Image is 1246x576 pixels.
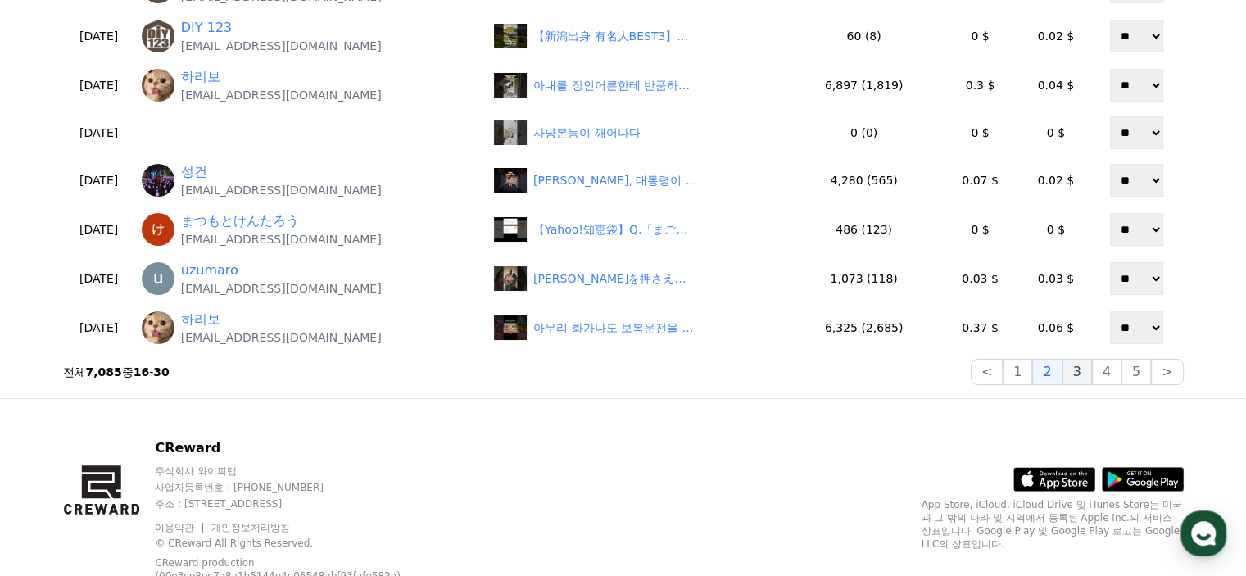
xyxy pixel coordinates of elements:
[939,110,1021,156] td: 0 $
[211,440,315,481] a: Settings
[142,20,174,52] img: https://lh3.googleusercontent.com/a/ACg8ocKDO9wtuJewkbq6kLm8ayjFIrkJvWvRVGvnVLMUZoDF-JEPIHSW=s96-c
[533,320,697,337] div: 아무리 화가나도 보복운전을 하면 안 되는 이유
[86,365,122,379] strong: 7,085
[136,465,184,478] span: Messages
[181,87,382,103] p: [EMAIL_ADDRESS][DOMAIN_NAME]
[533,221,697,238] div: 【Yahoo!知恵袋】Q.「まごわやさしい」を一発変換してみてください！#shorts #yahoo知恵袋
[155,497,442,510] p: 주소 : [STREET_ADDRESS]
[142,311,174,344] img: https://lh3.googleusercontent.com/a/ACg8ocLOmR619qD5XjEFh2fKLs4Q84ZWuCVfCizvQOTI-vw1qp5kxHyZ=s96-c
[242,465,283,478] span: Settings
[494,168,527,193] img: 장동혁, 대통령이 3명이라고? 진짜는 누구?
[789,254,939,303] td: 1,073 (118)
[789,11,939,61] td: 60 (8)
[153,365,169,379] strong: 30
[1003,359,1032,385] button: 1
[63,254,135,303] td: [DATE]
[63,110,135,156] td: [DATE]
[533,125,640,142] div: 사냥본능이 깨어나다
[939,254,1021,303] td: 0.03 $
[939,303,1021,352] td: 0.37 $
[939,156,1021,205] td: 0.07 $
[155,481,442,494] p: 사업자등록번호 : [PHONE_NUMBER]
[181,18,232,38] a: DIY 123
[494,73,782,98] a: 아내를 장인어른한테 반품하는 남성 아내를 장인어른한테 반품하는 남성
[494,266,527,291] img: 天王山を押さえろ——黒田官兵衛と山崎合戦
[789,303,939,352] td: 6,325 (2,685)
[142,213,174,246] img: https://lh3.googleusercontent.com/a/ACg8ocK_SmYW4OsUJGYKOK1WYIksQ_rzvKTd5uQAFklQWa9uXp6Cpw=s96-c
[142,69,174,102] img: https://lh3.googleusercontent.com/a/ACg8ocLOmR619qD5XjEFh2fKLs4Q84ZWuCVfCizvQOTI-vw1qp5kxHyZ=s96-c
[533,28,697,45] div: 【新潟出身 有名人BEST3】地元が誇るスターたち【47都道府県シリーズ】 #雑学 #プチ知識
[181,182,382,198] p: [EMAIL_ADDRESS][DOMAIN_NAME]
[494,73,527,98] img: 아내를 장인어른한테 반품하는 남성
[181,329,382,346] p: [EMAIL_ADDRESS][DOMAIN_NAME]
[1062,359,1092,385] button: 3
[939,11,1021,61] td: 0 $
[63,11,135,61] td: [DATE]
[181,231,382,247] p: [EMAIL_ADDRESS][DOMAIN_NAME]
[63,61,135,110] td: [DATE]
[181,67,220,87] a: 하리보
[181,162,207,182] a: 성건
[1151,359,1183,385] button: >
[533,270,697,288] div: 天王山を押さえろ——黒田官兵衛と山崎合戦
[494,24,527,48] img: 【新潟出身 有名人BEST3】地元が誇るスターたち【47都道府県シリーズ】 #雑学 #プチ知識
[155,522,206,533] a: 이용약관
[1022,254,1090,303] td: 0.03 $
[63,205,135,254] td: [DATE]
[789,61,939,110] td: 6,897 (1,819)
[1121,359,1151,385] button: 5
[1022,11,1090,61] td: 0.02 $
[63,364,170,380] p: 전체 중 -
[134,365,149,379] strong: 16
[494,315,527,340] img: 아무리 화가나도 보복운전을 하면 안 되는 이유
[181,261,238,280] a: uzumaro
[42,465,70,478] span: Home
[5,440,108,481] a: Home
[155,465,442,478] p: 주식회사 와이피랩
[494,120,527,145] img: 사냥본능이 깨어나다
[494,217,782,242] a: 【Yahoo!知恵袋】Q.「まごわやさしい」を一発変換してみてください！#shorts #yahoo知恵袋 【Yahoo!知恵袋】Q.「まごわやさしい」を一発変換してみてください！#shorts...
[789,156,939,205] td: 4,280 (565)
[494,315,782,340] a: 아무리 화가나도 보복운전을 하면 안 되는 이유 아무리 화가나도 보복운전을 하면 안 되는 이유
[533,172,697,189] div: 장동혁, 대통령이 3명이라고? 진짜는 누구?
[1092,359,1121,385] button: 4
[971,359,1003,385] button: <
[63,303,135,352] td: [DATE]
[1022,61,1090,110] td: 0.04 $
[494,120,782,145] a: 사냥본능이 깨어나다 사냥본능이 깨어나다
[494,266,782,291] a: 天王山を押さえろ——黒田官兵衛と山崎合戦 [PERSON_NAME]を押さえろ——[PERSON_NAME]と山崎合戦
[789,205,939,254] td: 486 (123)
[1022,110,1090,156] td: 0 $
[142,164,174,197] img: http://k.kakaocdn.net/dn/QdNCG/btsF3DKy24N/9rKv6ZT6x4G035KsHbO9ok/img_640x640.jpg
[922,498,1184,551] p: App Store, iCloud, iCloud Drive 및 iTunes Store는 미국과 그 밖의 나라 및 지역에서 등록된 Apple Inc.의 서비스 상표입니다. Goo...
[533,77,697,94] div: 아내를 장인어른한테 반품하는 남성
[211,522,290,533] a: 개인정보처리방침
[494,217,527,242] img: 【Yahoo!知恵袋】Q.「まごわやさしい」を一発変換してみてください！#shorts #yahoo知恵袋
[939,61,1021,110] td: 0.3 $
[63,156,135,205] td: [DATE]
[1022,156,1090,205] td: 0.02 $
[181,310,220,329] a: 하리보
[108,440,211,481] a: Messages
[181,38,382,54] p: [EMAIL_ADDRESS][DOMAIN_NAME]
[181,211,299,231] a: まつもとけんたろう
[142,262,174,295] img: https://lh3.googleusercontent.com/a/ACg8ocKpYrWs-6D5EAlTQVUH6-VU2mjwxINMOCQNDREHLZQvMfwMWQ=s96-c
[789,110,939,156] td: 0 (0)
[1022,303,1090,352] td: 0.06 $
[494,168,782,193] a: 장동혁, 대통령이 3명이라고? 진짜는 누구? [PERSON_NAME], 대통령이 3명이라고? 진짜는 누구?
[1032,359,1062,385] button: 2
[155,537,442,550] p: © CReward All Rights Reserved.
[181,280,382,297] p: [EMAIL_ADDRESS][DOMAIN_NAME]
[494,24,782,48] a: 【新潟出身 有名人BEST3】地元が誇るスターたち【47都道府県シリーズ】 #雑学 #プチ知識 【新潟出身 有名人BEST3】地元が誇るスターたち【47都道府県シリーズ】 #雑学 #プチ知識
[1022,205,1090,254] td: 0 $
[155,438,442,458] p: CReward
[939,205,1021,254] td: 0 $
